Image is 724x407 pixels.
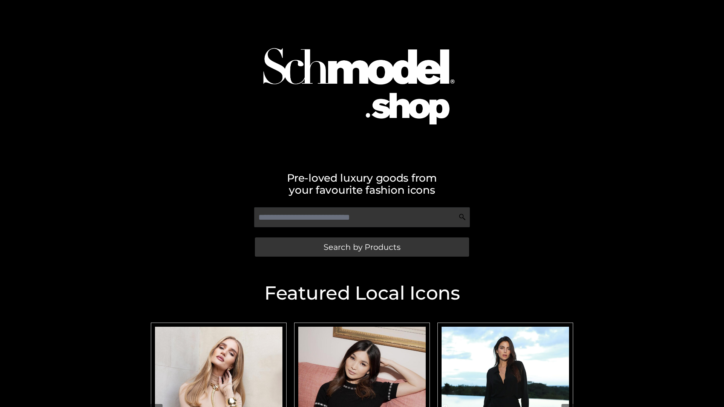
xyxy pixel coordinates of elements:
img: Search Icon [459,213,466,221]
a: Search by Products [255,237,469,257]
span: Search by Products [324,243,400,251]
h2: Pre-loved luxury goods from your favourite fashion icons [147,172,577,196]
h2: Featured Local Icons​ [147,284,577,303]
